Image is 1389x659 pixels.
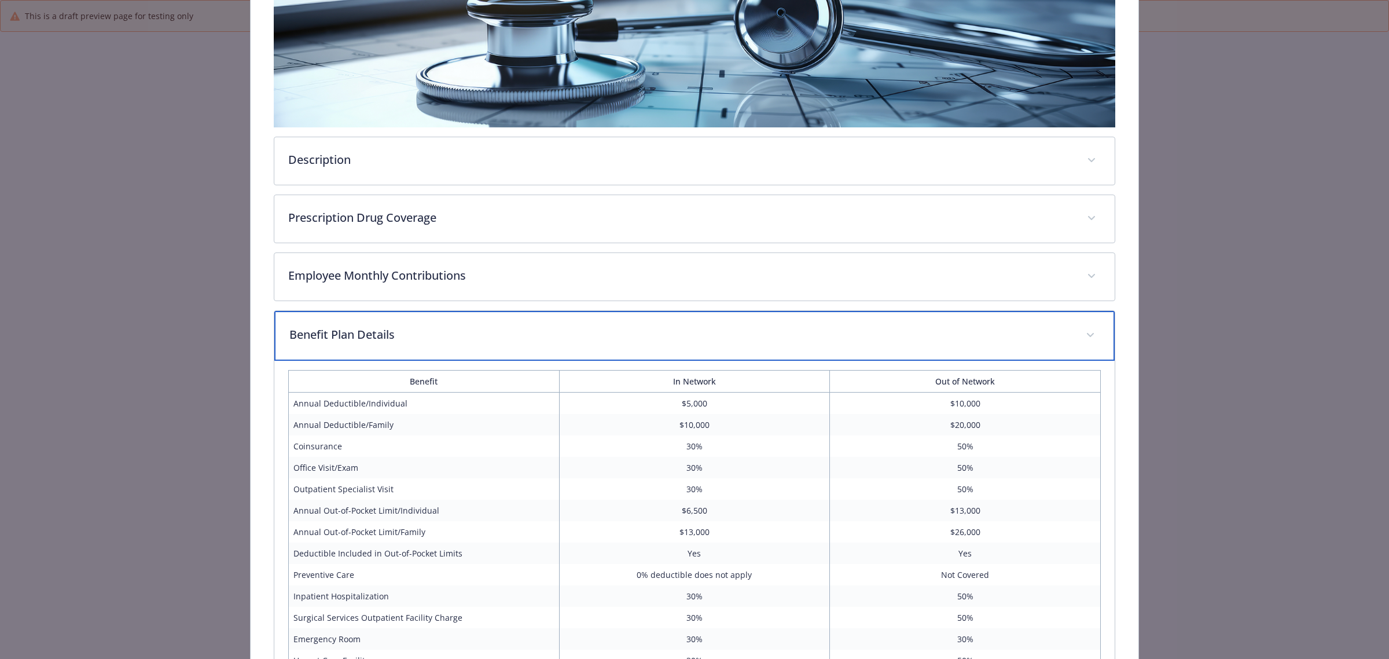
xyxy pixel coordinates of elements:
td: 30% [559,628,830,650]
td: 50% [830,457,1101,478]
th: Benefit [289,370,560,392]
th: In Network [559,370,830,392]
td: 30% [559,607,830,628]
td: 30% [559,457,830,478]
p: Employee Monthly Contributions [288,267,1073,284]
p: Description [288,151,1073,169]
td: Yes [559,543,830,564]
td: Annual Out-of-Pocket Limit/Family [289,521,560,543]
div: Benefit Plan Details [274,311,1115,361]
div: Description [274,137,1115,185]
td: Not Covered [830,564,1101,585]
td: Surgical Services Outpatient Facility Charge [289,607,560,628]
td: $13,000 [830,500,1101,521]
td: 30% [830,628,1101,650]
td: Inpatient Hospitalization [289,585,560,607]
td: $6,500 [559,500,830,521]
td: Deductible Included in Out-of-Pocket Limits [289,543,560,564]
td: Annual Deductible/Individual [289,392,560,414]
td: 50% [830,478,1101,500]
td: $13,000 [559,521,830,543]
td: Annual Deductible/Family [289,414,560,435]
td: 50% [830,435,1101,457]
td: $20,000 [830,414,1101,435]
td: Preventive Care [289,564,560,585]
td: 50% [830,585,1101,607]
td: $10,000 [830,392,1101,414]
td: $26,000 [830,521,1101,543]
div: Employee Monthly Contributions [274,253,1115,301]
td: 30% [559,478,830,500]
td: Office Visit/Exam [289,457,560,478]
th: Out of Network [830,370,1101,392]
p: Prescription Drug Coverage [288,209,1073,226]
div: Prescription Drug Coverage [274,195,1115,243]
td: 0% deductible does not apply [559,564,830,585]
td: Annual Out-of-Pocket Limit/Individual [289,500,560,521]
td: 50% [830,607,1101,628]
td: 30% [559,435,830,457]
td: 30% [559,585,830,607]
td: Emergency Room [289,628,560,650]
p: Benefit Plan Details [289,326,1072,343]
td: $5,000 [559,392,830,414]
td: Yes [830,543,1101,564]
td: Coinsurance [289,435,560,457]
td: $10,000 [559,414,830,435]
td: Outpatient Specialist Visit [289,478,560,500]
